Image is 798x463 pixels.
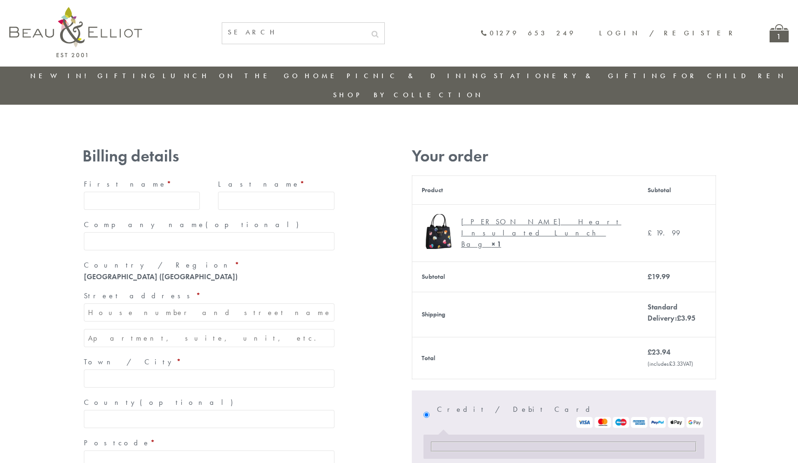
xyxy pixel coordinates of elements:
[648,272,670,282] bdi: 19.99
[84,177,200,192] label: First name
[84,272,238,282] strong: [GEOGRAPHIC_DATA] ([GEOGRAPHIC_DATA])
[84,258,334,273] label: Country / Region
[422,214,629,252] a: Emily Heart Insulated Lunch Bag [PERSON_NAME] Heart Insulated Lunch Bag× 1
[412,337,638,379] th: Total
[669,360,683,368] span: 3.33
[82,147,336,166] h3: Billing details
[669,360,672,368] span: £
[347,71,489,81] a: Picnic & Dining
[677,313,681,323] span: £
[84,436,334,450] label: Postcode
[163,71,300,81] a: Lunch On The Go
[218,177,334,192] label: Last name
[84,355,334,369] label: Town / City
[140,397,239,407] span: (optional)
[84,217,334,232] label: Company name
[770,24,789,42] a: 1
[305,71,342,81] a: Home
[333,90,484,100] a: Shop by collection
[461,216,622,250] div: [PERSON_NAME] Heart Insulated Lunch Bag
[205,220,304,229] span: (optional)
[491,239,501,249] strong: × 1
[648,347,652,357] span: £
[222,23,366,42] input: SEARCH
[84,329,334,347] input: Apartment, suite, unit, etc. (optional)
[9,7,142,57] img: logo
[648,347,670,357] bdi: 23.94
[648,228,656,238] span: £
[437,402,704,428] label: Credit / Debit Card
[648,302,696,323] label: Standard Delivery:
[648,272,652,282] span: £
[494,71,668,81] a: Stationery & Gifting
[30,71,93,81] a: New in!
[412,262,638,292] th: Subtotal
[84,395,334,410] label: County
[599,28,737,38] a: Login / Register
[480,29,576,37] a: 01279 653 249
[638,175,716,204] th: Subtotal
[97,71,158,81] a: Gifting
[422,214,457,249] img: Emily Heart Insulated Lunch Bag
[648,228,680,238] bdi: 19.99
[673,71,786,81] a: For Children
[412,175,638,204] th: Product
[412,292,638,337] th: Shipping
[648,360,693,368] small: (includes VAT)
[84,289,334,303] label: Street address
[576,417,704,428] img: Stripe
[84,303,334,322] input: House number and street name
[677,313,696,323] bdi: 3.95
[412,147,716,166] h3: Your order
